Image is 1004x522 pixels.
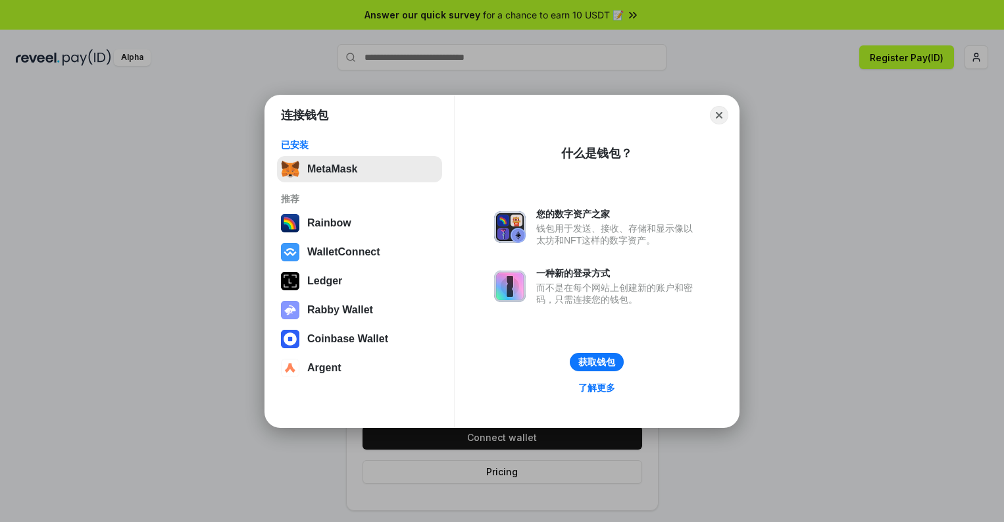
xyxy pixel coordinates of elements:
h1: 连接钱包 [281,107,328,123]
button: Rainbow [277,210,442,236]
div: 获取钱包 [578,356,615,368]
img: svg+xml,%3Csvg%20xmlns%3D%22http%3A%2F%2Fwww.w3.org%2F2000%2Fsvg%22%20fill%3D%22none%22%20viewBox... [494,271,526,302]
div: Coinbase Wallet [307,333,388,345]
div: Rabby Wallet [307,304,373,316]
img: svg+xml,%3Csvg%20width%3D%2228%22%20height%3D%2228%22%20viewBox%3D%220%200%2028%2028%22%20fill%3D... [281,243,299,261]
button: 获取钱包 [570,353,624,371]
div: Ledger [307,275,342,287]
div: Argent [307,362,341,374]
img: svg+xml,%3Csvg%20width%3D%2228%22%20height%3D%2228%22%20viewBox%3D%220%200%2028%2028%22%20fill%3D... [281,359,299,377]
img: svg+xml,%3Csvg%20xmlns%3D%22http%3A%2F%2Fwww.w3.org%2F2000%2Fsvg%22%20width%3D%2228%22%20height%3... [281,272,299,290]
div: 而不是在每个网站上创建新的账户和密码，只需连接您的钱包。 [536,282,699,305]
img: svg+xml,%3Csvg%20width%3D%2228%22%20height%3D%2228%22%20viewBox%3D%220%200%2028%2028%22%20fill%3D... [281,330,299,348]
button: Coinbase Wallet [277,326,442,352]
img: svg+xml,%3Csvg%20xmlns%3D%22http%3A%2F%2Fwww.w3.org%2F2000%2Fsvg%22%20fill%3D%22none%22%20viewBox... [494,211,526,243]
div: MetaMask [307,163,357,175]
img: svg+xml,%3Csvg%20fill%3D%22none%22%20height%3D%2233%22%20viewBox%3D%220%200%2035%2033%22%20width%... [281,160,299,178]
div: 推荐 [281,193,438,205]
a: 了解更多 [570,379,623,396]
img: svg+xml,%3Csvg%20width%3D%22120%22%20height%3D%22120%22%20viewBox%3D%220%200%20120%20120%22%20fil... [281,214,299,232]
button: WalletConnect [277,239,442,265]
button: Close [710,106,728,124]
button: Ledger [277,268,442,294]
div: 一种新的登录方式 [536,267,699,279]
img: svg+xml,%3Csvg%20xmlns%3D%22http%3A%2F%2Fwww.w3.org%2F2000%2Fsvg%22%20fill%3D%22none%22%20viewBox... [281,301,299,319]
button: Rabby Wallet [277,297,442,323]
div: 什么是钱包？ [561,145,632,161]
div: 已安装 [281,139,438,151]
div: 您的数字资产之家 [536,208,699,220]
div: WalletConnect [307,246,380,258]
div: 钱包用于发送、接收、存储和显示像以太坊和NFT这样的数字资产。 [536,222,699,246]
div: Rainbow [307,217,351,229]
button: Argent [277,355,442,381]
div: 了解更多 [578,382,615,394]
button: MetaMask [277,156,442,182]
